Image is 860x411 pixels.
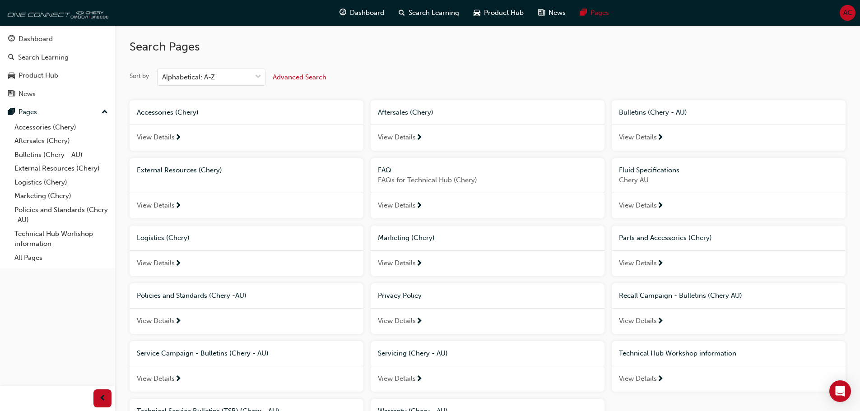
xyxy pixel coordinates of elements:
a: Logistics (Chery) [11,175,112,189]
span: View Details [619,132,657,143]
a: news-iconNews [531,4,573,22]
a: Parts and Accessories (Chery)View Details [612,226,846,276]
span: View Details [619,200,657,211]
a: Bulletins (Chery - AU)View Details [612,100,846,151]
span: View Details [378,316,416,326]
span: Advanced Search [273,73,326,81]
span: Logistics (Chery) [137,234,190,242]
span: next-icon [175,318,181,326]
a: News [4,86,112,102]
a: Logistics (Chery)View Details [130,226,363,276]
span: Pages [590,8,609,18]
h2: Search Pages [130,40,846,54]
a: pages-iconPages [573,4,616,22]
a: Service Campaign - Bulletins (Chery - AU)View Details [130,341,363,392]
button: Advanced Search [273,69,326,86]
span: Marketing (Chery) [378,234,435,242]
div: Search Learning [18,52,69,63]
span: View Details [137,316,175,326]
span: next-icon [657,134,664,142]
div: News [19,89,36,99]
a: car-iconProduct Hub [466,4,531,22]
img: oneconnect [5,4,108,22]
span: car-icon [8,72,15,80]
span: Product Hub [484,8,524,18]
span: Chery AU [619,175,838,185]
a: Search Learning [4,49,112,66]
span: View Details [137,374,175,384]
span: Dashboard [350,8,384,18]
a: External Resources (Chery)View Details [130,158,363,219]
a: Policies and Standards (Chery -AU) [11,203,112,227]
span: View Details [137,132,175,143]
a: Product Hub [4,67,112,84]
span: Service Campaign - Bulletins (Chery - AU) [137,349,269,357]
span: Policies and Standards (Chery -AU) [137,291,246,300]
a: Policies and Standards (Chery -AU)View Details [130,283,363,334]
span: next-icon [416,260,423,268]
span: news-icon [538,7,545,18]
span: pages-icon [8,108,15,116]
span: Parts and Accessories (Chery) [619,234,712,242]
span: Aftersales (Chery) [378,108,433,116]
a: FAQFAQs for Technical Hub (Chery)View Details [371,158,604,219]
a: Aftersales (Chery) [11,134,112,148]
span: View Details [378,374,416,384]
span: next-icon [657,202,664,210]
span: View Details [619,316,657,326]
span: View Details [378,132,416,143]
span: View Details [378,200,416,211]
button: Pages [4,104,112,120]
span: External Resources (Chery) [137,166,222,174]
a: Accessories (Chery) [11,120,112,134]
span: View Details [378,258,416,268]
span: Privacy Policy [378,291,422,300]
span: next-icon [175,375,181,383]
span: search-icon [8,54,14,62]
div: Dashboard [19,34,53,44]
span: Fluid Specifications [619,166,679,174]
span: View Details [619,374,657,384]
a: Bulletins (Chery - AU) [11,148,112,162]
div: Sort by [130,72,149,81]
span: next-icon [657,375,664,383]
span: News [549,8,566,18]
div: Alphabetical: A-Z [162,72,215,83]
span: View Details [137,258,175,268]
span: Accessories (Chery) [137,108,199,116]
span: FAQs for Technical Hub (Chery) [378,175,597,185]
span: next-icon [175,134,181,142]
span: prev-icon [99,393,106,404]
a: search-iconSearch Learning [391,4,466,22]
span: next-icon [416,134,423,142]
span: Bulletins (Chery - AU) [619,108,687,116]
span: Search Learning [409,8,459,18]
a: All Pages [11,251,112,265]
a: External Resources (Chery) [11,162,112,175]
a: Technical Hub Workshop informationView Details [612,341,846,392]
a: Dashboard [4,31,112,47]
span: search-icon [399,7,405,18]
span: Recall Campaign - Bulletins (Chery AU) [619,291,742,300]
a: Marketing (Chery)View Details [371,226,604,276]
span: next-icon [175,202,181,210]
span: guage-icon [8,35,15,43]
a: Accessories (Chery)View Details [130,100,363,151]
span: next-icon [175,260,181,268]
a: guage-iconDashboard [332,4,391,22]
span: news-icon [8,90,15,98]
a: Fluid SpecificationsChery AUView Details [612,158,846,219]
span: AC [843,8,852,18]
a: Servicing (Chery - AU)View Details [371,341,604,392]
span: next-icon [416,318,423,326]
span: up-icon [102,106,108,118]
span: car-icon [474,7,480,18]
span: Technical Hub Workshop information [619,349,736,357]
span: View Details [619,258,657,268]
span: pages-icon [580,7,587,18]
span: next-icon [657,260,664,268]
span: next-icon [416,202,423,210]
span: Servicing (Chery - AU) [378,349,448,357]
